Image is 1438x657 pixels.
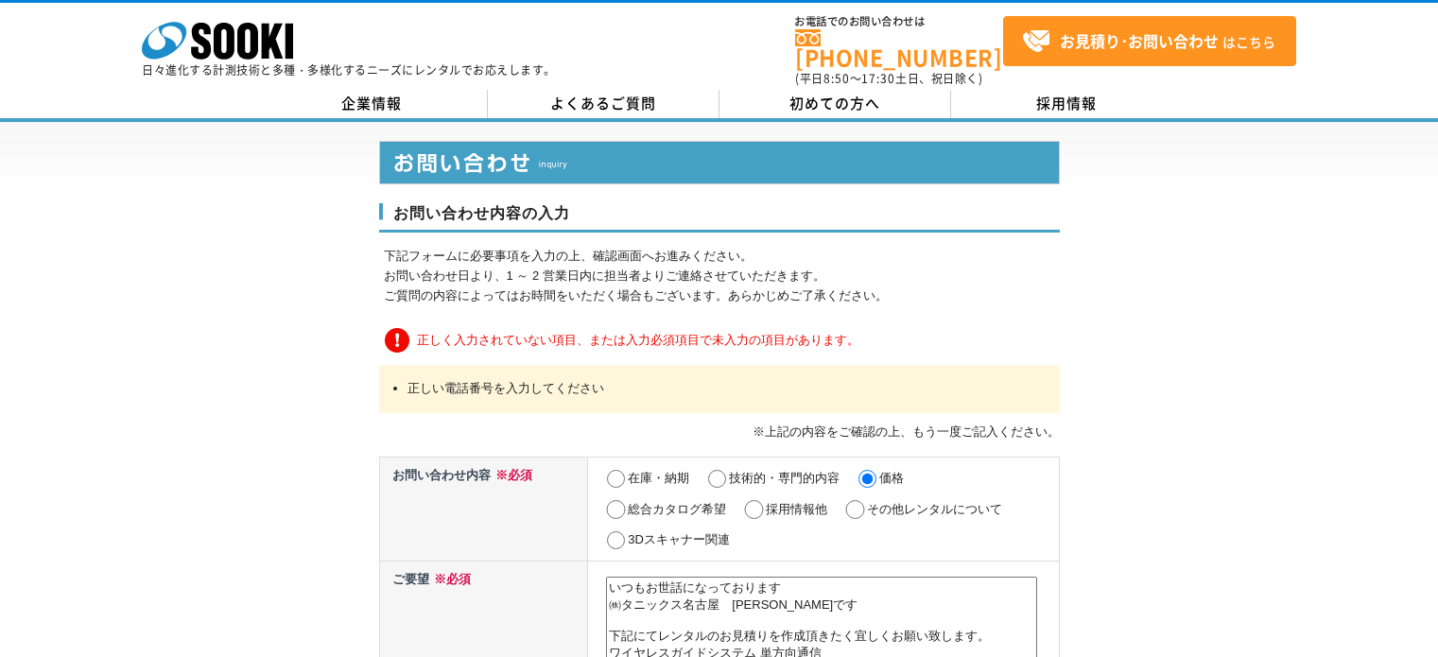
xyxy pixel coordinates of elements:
[429,572,471,586] span: ※必須
[628,471,689,485] label: 在庫・納期
[729,471,840,485] label: 技術的・専門的内容
[795,16,1003,27] span: お電話でのお問い合わせは
[379,141,1060,184] img: お問い合わせ
[951,90,1183,118] a: 採用情報
[491,468,532,482] span: ※必須
[628,502,726,516] label: 総合カタログ希望
[795,70,982,87] span: (平日 ～ 土日、祝日除く)
[823,70,850,87] span: 8:50
[766,502,827,516] label: 採用情報他
[1022,27,1275,56] span: はこちら
[628,532,730,546] label: 3Dスキャナー関連
[488,90,719,118] a: よくあるご質問
[384,247,1060,305] p: 下記フォームに必要事項を入力の上、確認画面へお進みください。 お問い合わせ日より、1 ～ 2 営業日内に担当者よりご連絡させていただきます。 ご質問の内容によってはお時間をいただく場合もございま...
[142,64,556,76] p: 日々進化する計測技術と多種・多様化するニーズにレンタルでお応えします。
[407,379,1031,399] li: 正しい電話番号を入力してください
[379,457,588,561] th: お問い合わせ内容
[379,203,1060,233] h3: お問い合わせ内容の入力
[867,502,1002,516] label: その他レンタルについて
[256,90,488,118] a: 企業情報
[879,471,904,485] label: 価格
[1060,29,1219,52] strong: お見積り･お問い合わせ
[861,70,895,87] span: 17:30
[379,423,1060,442] p: ※上記の内容をご確認の上、もう一度ご記入ください。
[719,90,951,118] a: 初めての方へ
[795,29,1003,68] a: [PHONE_NUMBER]
[1003,16,1296,66] a: お見積り･お問い合わせはこちら
[384,325,1060,356] p: 正しく入力されていない項目、または入力必須項目で未入力の項目があります。
[789,93,880,113] span: 初めての方へ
